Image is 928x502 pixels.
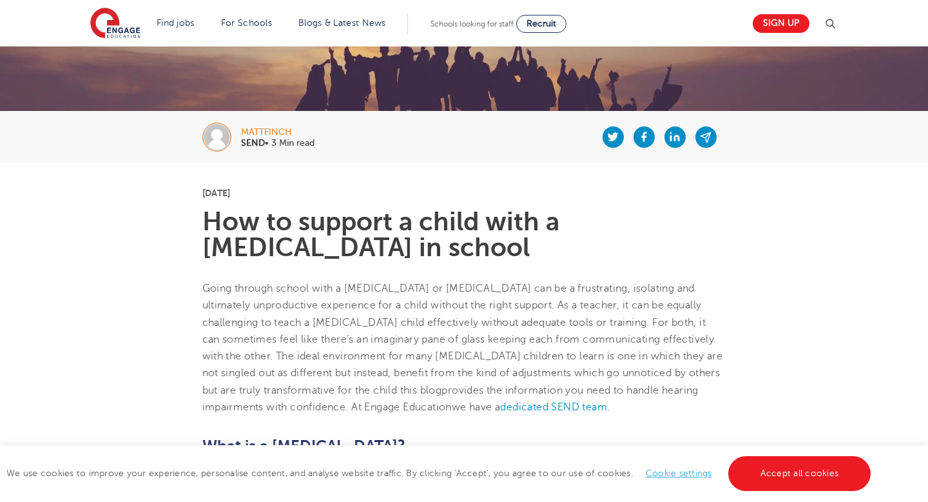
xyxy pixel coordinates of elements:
a: Accept all cookies [728,456,871,491]
h1: How to support a child with a [MEDICAL_DATA] in school [202,209,726,261]
a: Recruit [516,15,566,33]
p: • 3 Min read [241,139,314,148]
span: We use cookies to improve your experience, personalise content, and analyse website traffic. By c... [6,468,874,478]
a: Blogs & Latest News [298,18,386,28]
span: Going through school with a [MEDICAL_DATA] or [MEDICAL_DATA] can be a frustrating, isolating and ... [202,283,715,362]
img: Engage Education [90,8,140,40]
a: For Schools [221,18,272,28]
a: Sign up [753,14,809,33]
div: mattfinch [241,128,314,137]
span: The ideal environment for many [MEDICAL_DATA] children to learn is one in which they are not sing... [202,350,723,396]
span: What is a [MEDICAL_DATA]? [202,437,405,455]
a: dedicated SEND team [500,401,607,413]
span: . At Engage Education [345,401,451,413]
a: Cookie settings [646,468,712,478]
span: Recruit [527,19,556,28]
p: [DATE] [202,188,726,197]
p: provides the information you need to handle hearing impairments with confidence we have a . [202,280,726,416]
a: Find jobs [157,18,195,28]
b: SEND [241,138,265,148]
span: Schools looking for staff [430,19,514,28]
